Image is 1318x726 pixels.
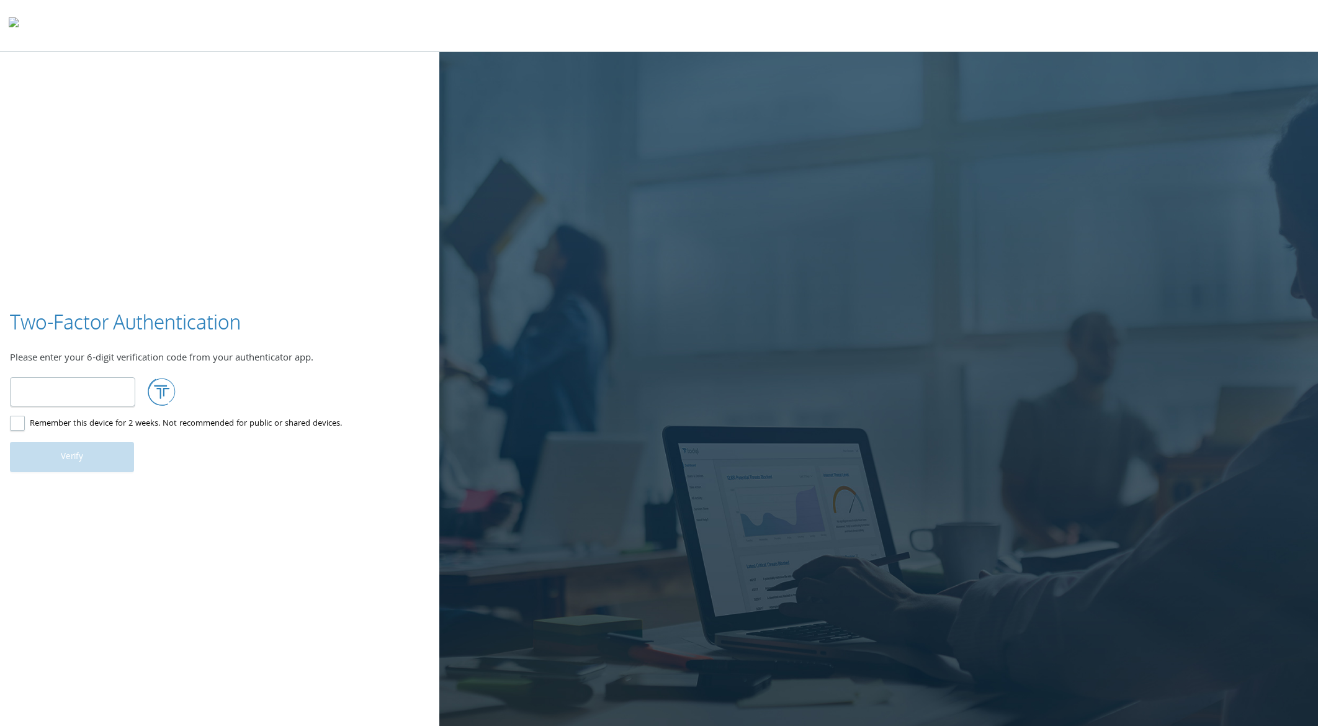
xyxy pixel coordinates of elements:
[9,13,19,38] img: todyl-logo-dark.svg
[10,351,429,367] div: Please enter your 6-digit verification code from your authenticator app.
[10,442,134,472] button: Verify
[10,416,342,432] label: Remember this device for 2 weeks. Not recommended for public or shared devices.
[148,377,176,406] img: loading.svg
[10,308,241,336] h3: Two-Factor Authentication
